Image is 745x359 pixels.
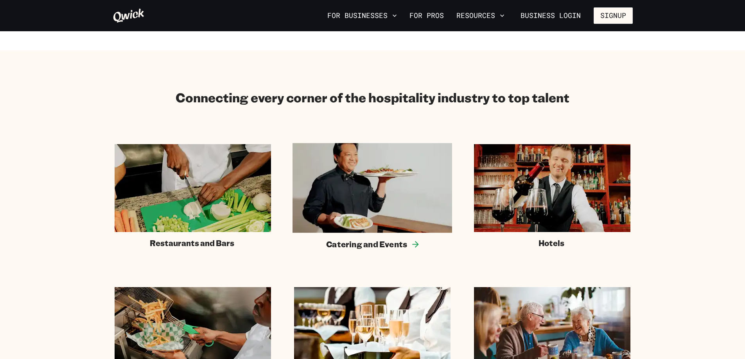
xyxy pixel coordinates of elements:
[594,7,633,24] button: Signup
[539,238,564,248] span: Hotels
[115,144,271,248] a: Restaurants and Bars
[293,143,452,249] a: Catering and Events
[474,144,630,248] a: Hotels
[324,9,400,22] button: For Businesses
[514,7,587,24] a: Business Login
[327,239,408,249] span: Catering and Events
[176,89,569,105] h2: Connecting every corner of the hospitality industry to top talent
[406,9,447,22] a: For Pros
[453,9,508,22] button: Resources
[293,143,452,232] img: Catering staff carrying dishes.
[474,144,630,232] img: Hotel staff serving at bar
[115,144,271,232] img: Chef in kitchen
[150,238,234,248] span: Restaurants and Bars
